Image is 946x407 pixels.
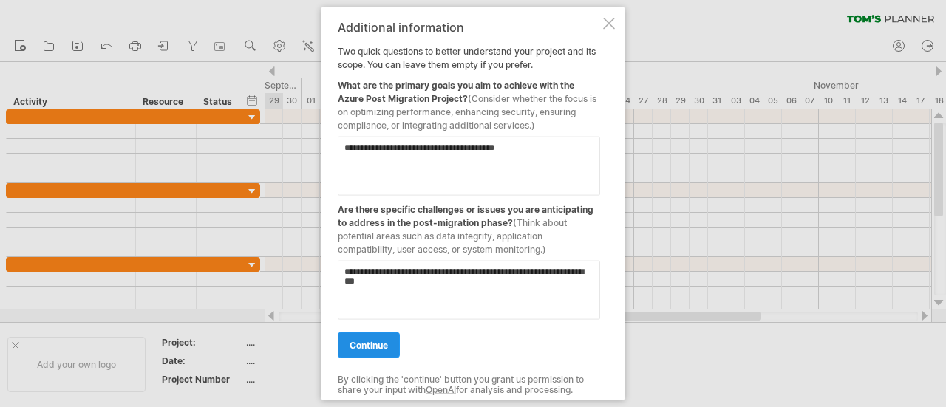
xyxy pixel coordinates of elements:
[338,332,400,358] a: continue
[338,92,596,130] span: (Consider whether the focus is on optimizing performance, enhancing security, ensuring compliance...
[338,374,600,395] div: By clicking the 'continue' button you grant us permission to share your input with for analysis a...
[338,71,600,131] div: What are the primary goals you aim to achieve with the Azure Post Migration Project?
[338,20,600,33] div: Additional information
[338,20,600,387] div: Two quick questions to better understand your project and its scope. You can leave them empty if ...
[338,195,600,256] div: Are there specific challenges or issues you are anticipating to address in the post-migration phase?
[338,216,567,254] span: (Think about potential areas such as data integrity, application compatibility, user access, or s...
[426,384,456,395] a: OpenAI
[350,339,388,350] span: continue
